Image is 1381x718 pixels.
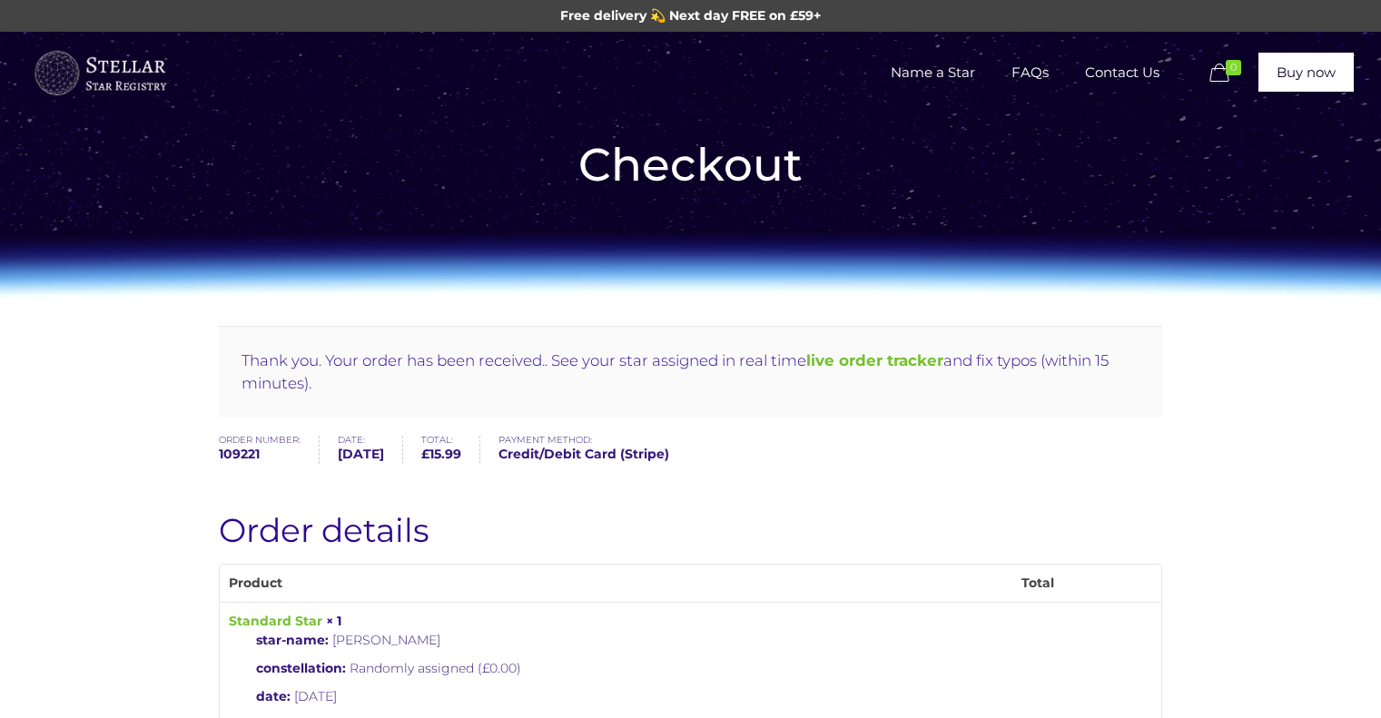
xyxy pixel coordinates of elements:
[498,436,687,464] li: Payment method:
[219,326,1162,418] p: Thank you. Your order has been received.. See your star assigned in real time and fix typos (with...
[219,436,320,464] li: Order number:
[32,46,168,101] img: buyastar-logo-transparent
[338,436,403,464] li: Date:
[498,445,669,464] strong: Credit/Debit Card (Stripe)
[326,613,341,629] strong: × 1
[806,351,943,369] a: live order tracker
[256,659,906,678] p: Randomly assigned (£0.00)
[1067,45,1178,100] span: Contact Us
[1226,60,1241,75] span: 0
[993,45,1067,100] span: FAQs
[256,659,346,678] strong: constellation:
[1067,32,1178,113] a: Contact Us
[219,511,1162,550] h2: Order details
[915,565,1161,602] th: Total
[256,687,906,706] p: [DATE]
[421,436,480,464] li: Total:
[1206,63,1249,84] a: 0
[256,631,906,650] p: [PERSON_NAME]
[421,446,429,462] span: £
[338,445,384,464] strong: [DATE]
[421,446,461,462] bdi: 15.99
[560,7,821,24] span: Free delivery 💫 Next day FREE on £59+
[220,565,915,602] th: Product
[219,445,301,464] strong: 109221
[256,687,291,706] strong: date:
[993,32,1067,113] a: FAQs
[1258,53,1354,92] a: Buy now
[229,613,322,629] a: Standard Star
[32,32,168,113] a: Buy a Star
[873,45,993,100] span: Name a Star
[873,32,993,113] a: Name a Star
[256,631,329,650] strong: star-name:
[219,141,1162,190] h1: Checkout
